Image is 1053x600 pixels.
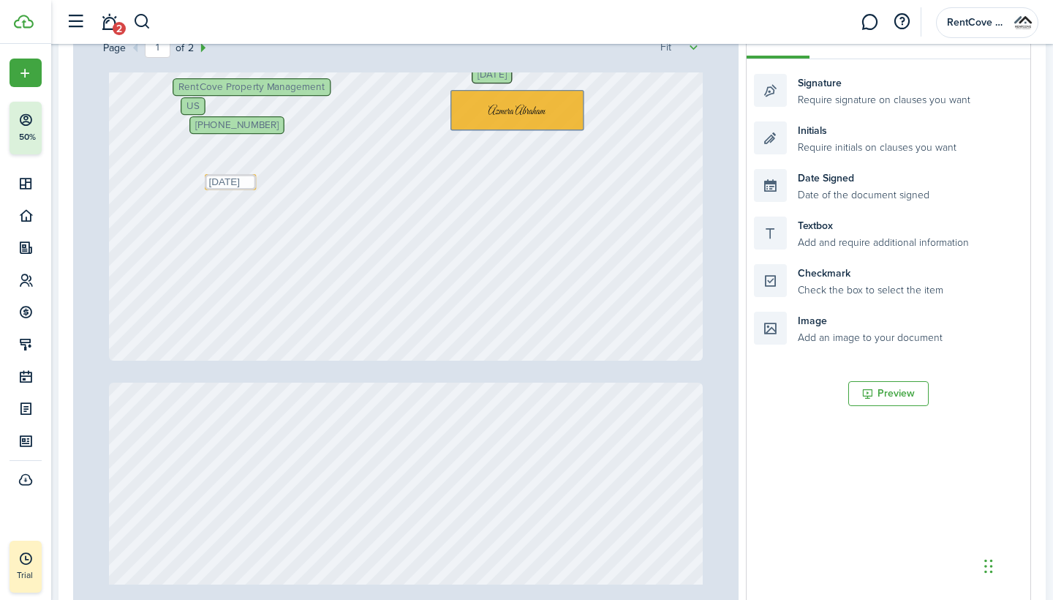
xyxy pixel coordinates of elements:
div: My Signature [450,90,584,130]
a: Messaging [856,4,883,41]
span: US [186,101,200,111]
span: [PHONE_NUMBER] [195,120,279,130]
p: Trial [17,569,75,582]
img: signature [451,91,583,129]
span: [DATE] [478,70,506,80]
div: My Textbox [205,174,256,190]
button: 50% [10,102,131,154]
p: 50% [18,131,37,143]
span: 2 [113,22,126,35]
div: Drag [984,544,993,588]
button: Search [133,10,151,34]
span: RentCove Property Management [947,18,1005,28]
span: 2 [184,40,194,56]
a: Trial [10,541,42,593]
button: Preview [848,381,929,406]
button: Open sidebar [61,8,89,36]
img: TenantCloud [14,15,34,29]
iframe: Chat Widget [980,530,1053,600]
button: Open menu [10,59,42,87]
img: RentCove Property Management [1011,11,1035,34]
span: RentCove Property Management [178,82,325,92]
a: Notifications [95,4,123,41]
button: Open resource center [889,10,914,34]
div: Page of [103,37,213,58]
